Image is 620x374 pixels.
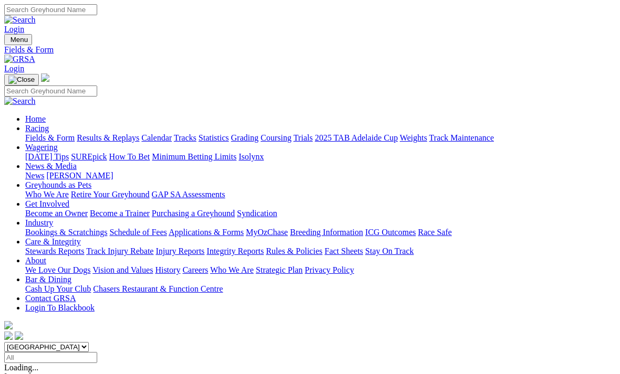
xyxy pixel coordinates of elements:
a: Greyhounds as Pets [25,180,91,189]
a: Strategic Plan [256,265,303,274]
a: Tracks [174,133,197,142]
a: Stewards Reports [25,247,84,255]
a: Fields & Form [25,133,75,142]
a: Home [25,114,46,123]
a: Isolynx [239,152,264,161]
a: Statistics [199,133,229,142]
a: Become a Trainer [90,209,150,218]
a: About [25,256,46,265]
span: Loading... [4,363,38,372]
a: Cash Up Your Club [25,284,91,293]
div: Industry [25,228,616,237]
img: Search [4,97,36,106]
div: Bar & Dining [25,284,616,294]
a: Login [4,25,24,34]
a: SUREpick [71,152,107,161]
div: About [25,265,616,275]
a: Applications & Forms [169,228,244,237]
div: Greyhounds as Pets [25,190,616,199]
img: logo-grsa-white.png [4,321,13,329]
a: Care & Integrity [25,237,81,246]
a: Rules & Policies [266,247,323,255]
a: We Love Our Dogs [25,265,90,274]
a: Who We Are [25,190,69,199]
a: Retire Your Greyhound [71,190,150,199]
a: Careers [182,265,208,274]
span: Menu [11,36,28,44]
a: Bookings & Scratchings [25,228,107,237]
a: Racing [25,124,49,133]
a: News [25,171,44,180]
button: Toggle navigation [4,74,39,86]
a: GAP SA Assessments [152,190,225,199]
a: Privacy Policy [305,265,354,274]
a: Results & Replays [77,133,139,142]
a: Syndication [237,209,277,218]
a: [DATE] Tips [25,152,69,161]
a: Trials [293,133,313,142]
a: News & Media [25,162,77,170]
div: Get Involved [25,209,616,218]
input: Search [4,86,97,97]
a: Weights [400,133,427,142]
a: Schedule of Fees [109,228,167,237]
a: Vision and Values [92,265,153,274]
a: Race Safe [418,228,451,237]
a: History [155,265,180,274]
div: Care & Integrity [25,247,616,256]
a: Bar & Dining [25,275,71,284]
a: Wagering [25,143,58,152]
a: Calendar [141,133,172,142]
a: Fact Sheets [325,247,363,255]
img: Search [4,15,36,25]
a: Breeding Information [290,228,363,237]
a: Chasers Restaurant & Function Centre [93,284,223,293]
a: Get Involved [25,199,69,208]
a: Who We Are [210,265,254,274]
img: GRSA [4,55,35,64]
a: Track Injury Rebate [86,247,153,255]
a: 2025 TAB Adelaide Cup [315,133,398,142]
a: Stay On Track [365,247,414,255]
a: ICG Outcomes [365,228,416,237]
div: News & Media [25,171,616,180]
a: [PERSON_NAME] [46,171,113,180]
a: MyOzChase [246,228,288,237]
div: Wagering [25,152,616,162]
a: Fields & Form [4,45,616,55]
a: Integrity Reports [206,247,264,255]
a: Become an Owner [25,209,88,218]
a: Injury Reports [156,247,204,255]
img: twitter.svg [15,332,23,340]
a: How To Bet [109,152,150,161]
input: Select date [4,352,97,363]
a: Purchasing a Greyhound [152,209,235,218]
a: Grading [231,133,259,142]
img: facebook.svg [4,332,13,340]
a: Coursing [261,133,292,142]
input: Search [4,4,97,15]
div: Racing [25,133,616,143]
a: Login [4,64,24,73]
button: Toggle navigation [4,34,32,45]
a: Login To Blackbook [25,303,95,312]
a: Industry [25,218,53,227]
a: Track Maintenance [429,133,494,142]
img: Close [8,76,35,84]
img: logo-grsa-white.png [41,73,49,82]
a: Minimum Betting Limits [152,152,236,161]
a: Contact GRSA [25,294,76,303]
